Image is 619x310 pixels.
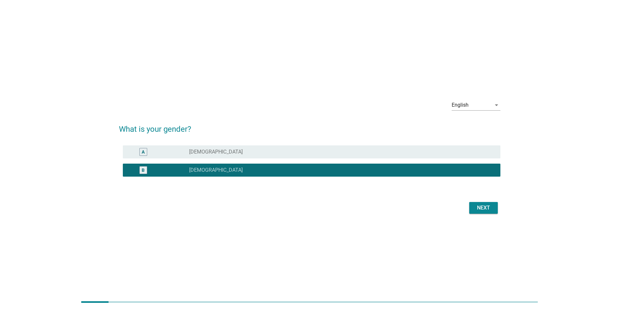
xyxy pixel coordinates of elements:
[469,202,498,214] button: Next
[452,102,469,108] div: English
[142,148,145,155] div: A
[189,167,243,173] label: [DEMOGRAPHIC_DATA]
[474,204,493,212] div: Next
[119,117,500,135] h2: What is your gender?
[493,101,500,109] i: arrow_drop_down
[189,149,243,155] label: [DEMOGRAPHIC_DATA]
[142,167,145,173] div: B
